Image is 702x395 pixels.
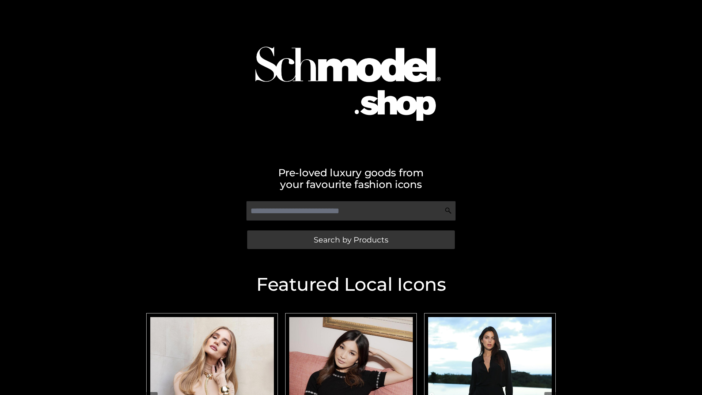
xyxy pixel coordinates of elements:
span: Search by Products [314,236,388,244]
a: Search by Products [247,230,455,249]
h2: Pre-loved luxury goods from your favourite fashion icons [143,167,559,190]
h2: Featured Local Icons​ [143,275,559,294]
img: Search Icon [445,207,452,214]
